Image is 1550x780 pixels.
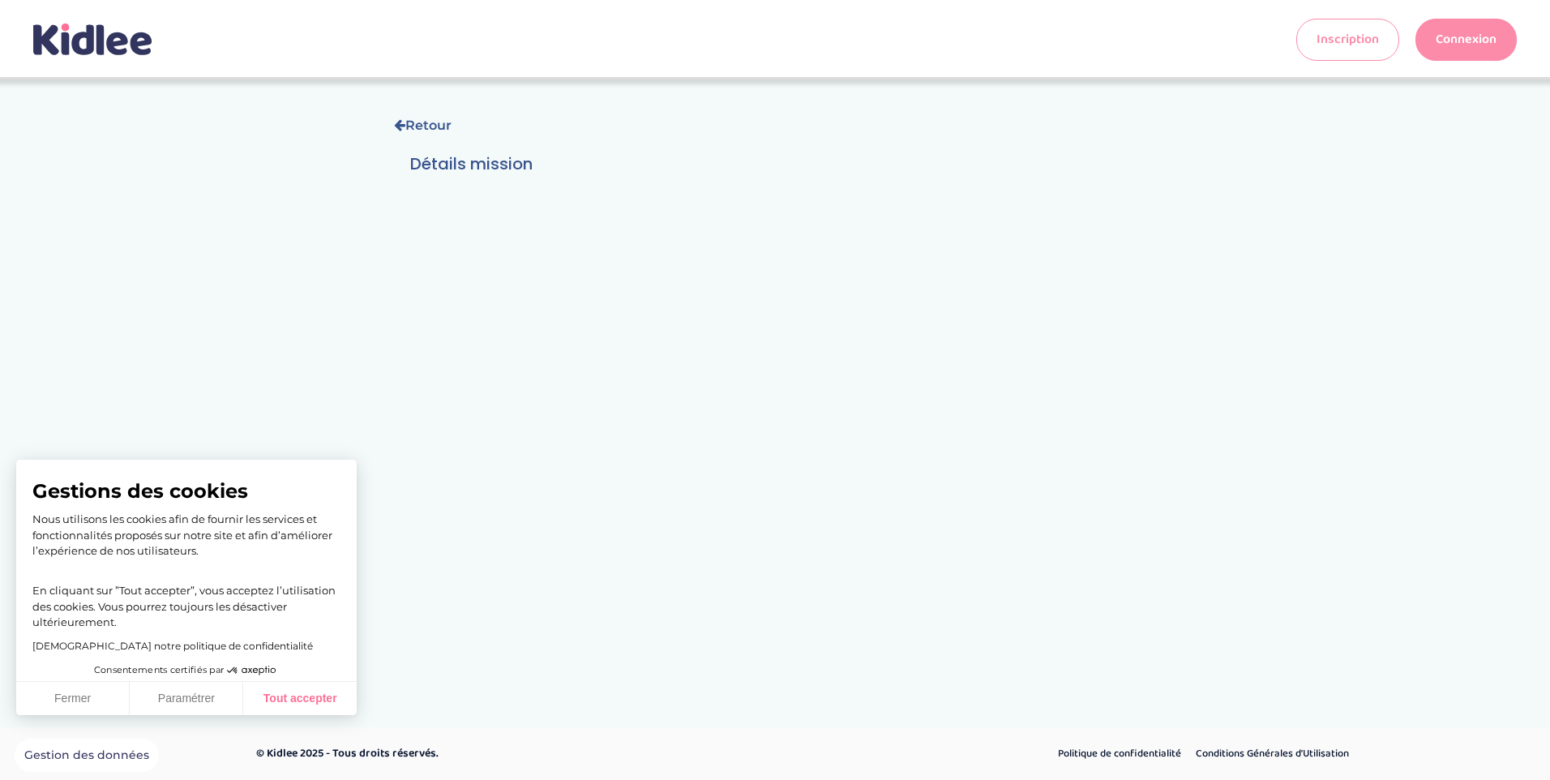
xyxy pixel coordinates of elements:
a: Politique de confidentialité [1052,744,1187,765]
button: Fermer le widget sans consentement [15,739,159,773]
span: Consentements certifiés par [94,666,224,675]
h3: Détails mission [410,152,1140,176]
button: Fermer [16,682,130,716]
a: [DEMOGRAPHIC_DATA] notre politique de confidentialité [32,640,313,652]
button: Tout accepter [243,682,357,716]
p: Nous utilisons les cookies afin de fournir les services et fonctionnalités proposés sur notre sit... [32,512,340,559]
p: © Kidlee 2025 - Tous droits réservés. [256,745,844,762]
a: Inscription [1296,19,1399,61]
a: Connexion [1415,19,1517,61]
a: Retour [394,118,452,133]
a: Conditions Générales d’Utilisation [1190,744,1355,765]
span: Gestion des données [24,748,149,763]
button: Consentements certifiés par [86,660,287,681]
svg: Axeptio [227,646,276,695]
span: Gestions des cookies [32,479,340,504]
p: En cliquant sur ”Tout accepter”, vous acceptez l’utilisation des cookies. Vous pourrez toujours l... [32,568,340,631]
button: Paramétrer [130,682,243,716]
